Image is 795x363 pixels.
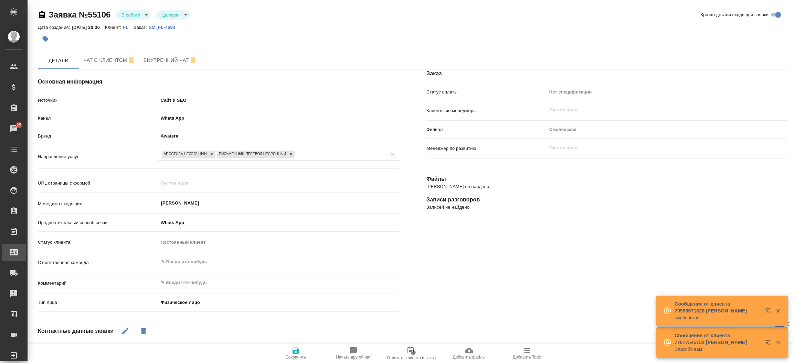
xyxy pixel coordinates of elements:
[440,344,498,363] button: Добавить файлы
[675,332,761,346] p: Сообщение от клиента 77077545152 [PERSON_NAME]
[387,355,436,360] span: Отвязать клиента и заказ
[189,56,197,65] svg: Отписаться
[159,12,181,18] button: Целевая
[158,95,399,106] div: Сайт и SEO
[38,78,399,86] h4: Основная информация
[38,97,158,104] p: Источник
[123,25,134,30] p: FL
[267,344,325,363] button: Сохранить
[38,299,158,306] p: Тип лица
[453,355,485,360] span: Добавить файлы
[38,115,158,122] p: Канал
[426,204,787,211] p: Записей не найдено
[675,346,761,353] p: Спасибо вам
[549,143,771,152] input: Пустое поле
[426,145,547,152] p: Менеджер по развитию
[426,69,787,78] h4: Заказ
[547,124,787,135] div: Смоленская
[426,126,547,133] p: Филиал
[426,107,547,114] p: Клиентские менеджеры
[513,355,541,360] span: Добавить Todo
[498,344,556,363] button: Добавить Todo
[158,217,399,229] div: Whats App
[162,151,208,158] div: Апостиль несрочный
[149,25,180,30] p: SM_FL-4693
[42,56,75,65] span: Детали
[38,200,158,207] p: Менеджер входящих
[144,56,197,65] span: Внутренний чат
[701,11,768,18] span: Кратко детали входящей заявки
[158,297,319,308] div: Физическое лицо
[12,122,25,129] span: 25
[38,31,53,46] button: Добавить тэг
[675,314,761,321] p: смоленская
[149,24,180,30] a: SM_FL-4693
[116,10,150,20] div: В работе
[38,280,158,287] p: Комментарий
[38,153,158,160] p: Направление услуг
[135,323,152,339] button: Удалить
[158,236,399,248] div: Постоянный клиент
[38,327,114,335] h4: Контактные данные заявки
[217,151,287,158] div: Письменный перевод несрочный
[426,175,787,183] h4: Файлы
[134,25,148,30] p: Заказ:
[2,120,26,137] a: 25
[49,10,110,19] a: Заявка №55106
[123,24,134,30] a: FL
[79,52,139,69] button: 79104089599 (Дмитрий Александрович) - (undefined)
[119,12,142,18] button: В работе
[382,344,440,363] button: Отвязать клиента и заказ
[38,25,72,30] p: Дата создания:
[675,300,761,314] p: Сообщение от клиента 79998571828 [PERSON_NAME]
[158,130,399,142] div: Awatera
[158,112,399,124] div: Whats App
[549,106,771,114] input: Пустое поле
[38,11,46,19] button: Скопировать ссылку
[336,355,371,360] span: Начать другой чат
[547,86,787,98] div: Нет спецификации
[285,355,306,360] span: Сохранить
[771,308,785,314] button: Закрыть
[761,335,777,352] button: Открыть в новой вкладке
[38,219,158,226] p: Предпочтительный способ связи
[426,183,787,190] p: [PERSON_NAME] не найдено
[156,10,190,20] div: В работе
[38,259,158,266] p: Ответственная команда
[395,202,396,204] button: Open
[38,133,158,140] p: Бренд
[127,56,135,65] svg: Отписаться
[395,261,396,263] button: Open
[761,304,777,320] button: Открыть в новой вкладке
[72,25,105,30] p: [DATE] 20:36
[426,196,787,204] h4: Записи разговоров
[325,344,382,363] button: Начать другой чат
[117,323,134,339] button: Редактировать
[426,89,547,96] p: Статус оплаты
[105,25,123,30] p: Клиент:
[771,339,785,345] button: Закрыть
[38,239,158,246] p: Статус клиента
[38,180,158,187] p: URL страницы с формой
[160,258,374,266] input: ✎ Введи что-нибудь
[158,178,399,188] input: Пустое поле
[83,56,135,65] span: Чат с клиентом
